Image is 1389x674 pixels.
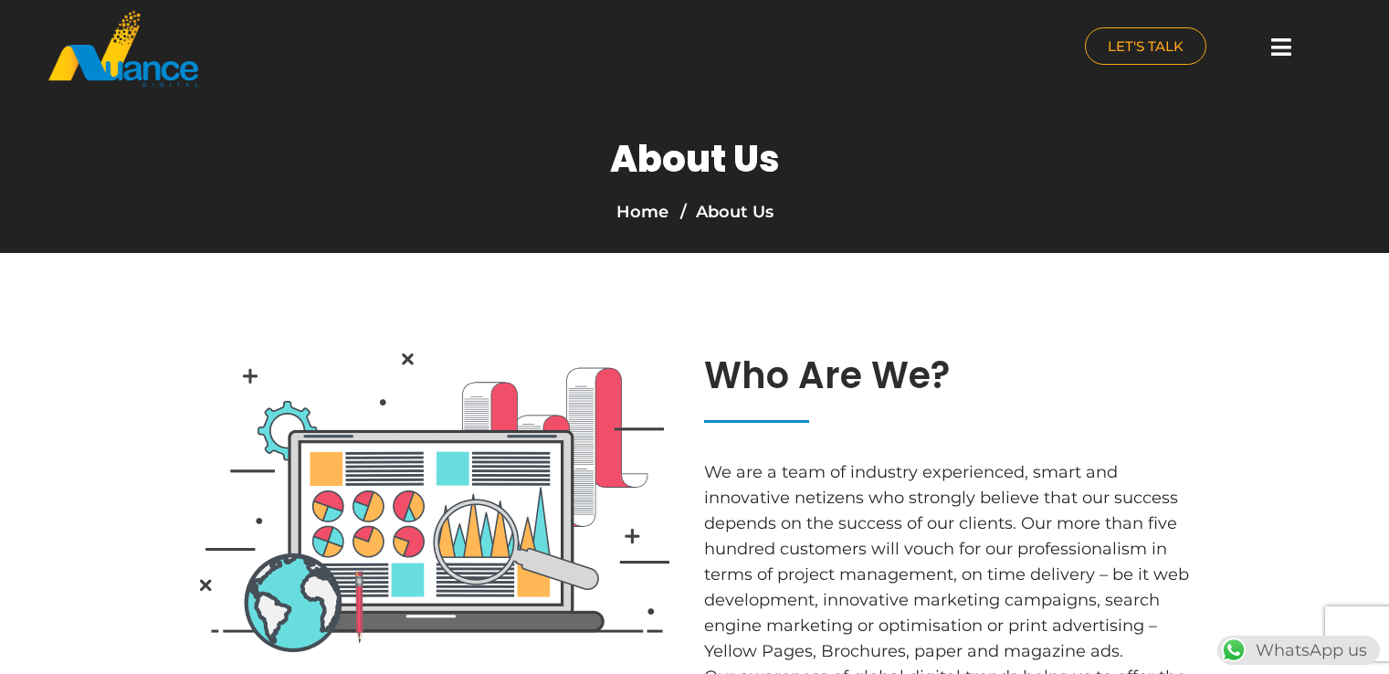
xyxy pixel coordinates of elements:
[704,459,1206,664] p: We are a team of industry experienced, smart and innovative netizens who strongly believe that ou...
[1217,636,1380,665] div: WhatsApp us
[47,9,200,89] img: nuance-qatar_logo
[704,353,1206,397] h2: Who Are We?
[1085,27,1206,65] a: LET'S TALK
[47,9,686,89] a: nuance-qatar_logo
[616,202,668,222] a: Home
[1219,636,1248,665] img: WhatsApp
[676,199,773,225] li: About Us
[1217,640,1380,660] a: WhatsAppWhatsApp us
[610,137,780,181] h1: About Us
[1108,39,1184,53] span: LET'S TALK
